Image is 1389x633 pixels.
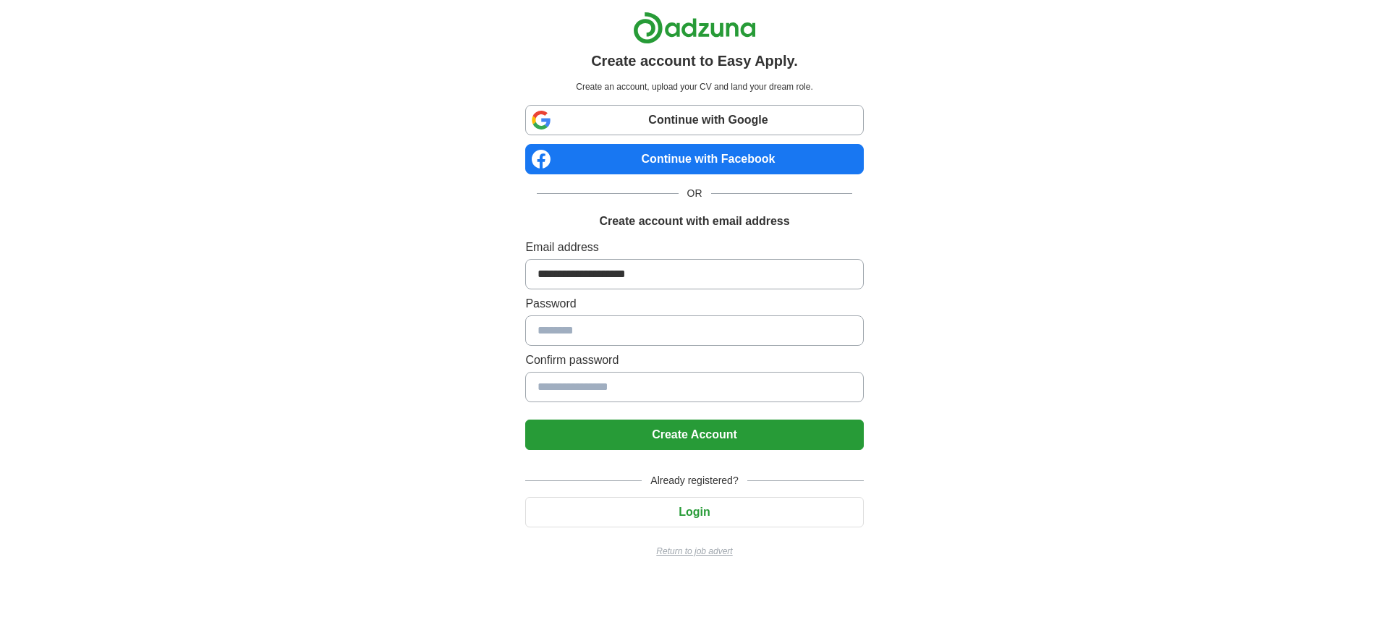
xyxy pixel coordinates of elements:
h1: Create account with email address [599,213,789,230]
label: Email address [525,239,863,256]
a: Continue with Facebook [525,144,863,174]
button: Login [525,497,863,527]
a: Return to job advert [525,545,863,558]
button: Create Account [525,420,863,450]
span: Already registered? [642,473,747,488]
img: Adzuna logo [633,12,756,44]
a: Continue with Google [525,105,863,135]
label: Confirm password [525,352,863,369]
h1: Create account to Easy Apply. [591,50,798,72]
p: Create an account, upload your CV and land your dream role. [528,80,860,93]
label: Password [525,295,863,313]
a: Login [525,506,863,518]
span: OR [679,186,711,201]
